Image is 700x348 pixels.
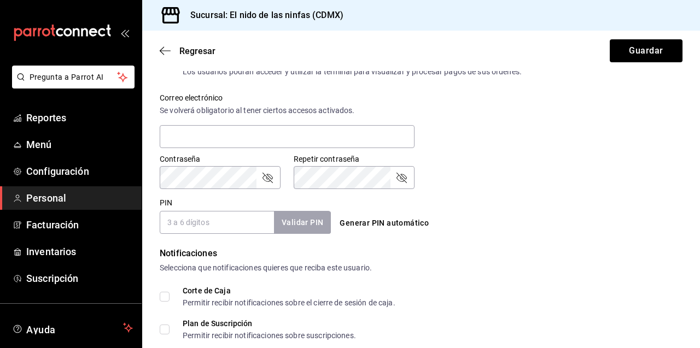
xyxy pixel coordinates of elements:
[183,332,356,339] div: Permitir recibir notificaciones sobre suscripciones.
[26,244,133,259] span: Inventarios
[120,28,129,37] button: open_drawer_menu
[182,9,343,22] h3: Sucursal: El nido de las ninfas (CDMX)
[26,271,133,286] span: Suscripción
[395,171,408,184] button: passwordField
[12,66,135,89] button: Pregunta a Parrot AI
[294,155,415,163] label: Repetir contraseña
[183,299,395,306] div: Permitir recibir notificaciones sobre el cierre de sesión de caja.
[26,191,133,205] span: Personal
[179,46,215,56] span: Regresar
[30,72,118,83] span: Pregunta a Parrot AI
[183,287,395,294] div: Corte de Caja
[183,68,522,75] div: Los usuarios podrán acceder y utilizar la terminal para visualizar y procesar pagos de sus órdenes.
[26,164,133,179] span: Configuración
[26,137,133,152] span: Menú
[183,320,356,327] div: Plan de Suscripción
[26,110,133,125] span: Reportes
[610,39,682,62] button: Guardar
[160,262,682,274] div: Selecciona que notificaciones quieres que reciba este usuario.
[26,321,119,334] span: Ayuda
[8,79,135,91] a: Pregunta a Parrot AI
[261,171,274,184] button: passwordField
[26,217,133,232] span: Facturación
[160,155,281,163] label: Contraseña
[160,94,415,102] label: Correo electrónico
[160,211,274,234] input: 3 a 6 dígitos
[160,199,172,207] label: PIN
[335,213,433,233] button: Generar PIN automático
[160,105,415,116] div: Se volverá obligatorio al tener ciertos accesos activados.
[160,247,682,260] div: Notificaciones
[160,46,215,56] button: Regresar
